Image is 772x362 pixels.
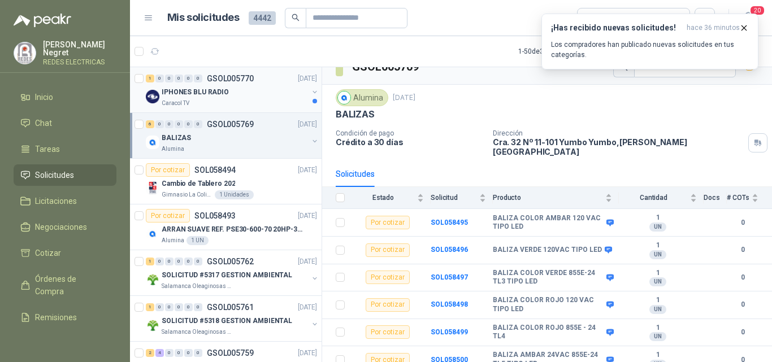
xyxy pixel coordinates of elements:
[249,11,276,25] span: 4442
[14,164,116,186] a: Solicitudes
[493,187,619,209] th: Producto
[704,187,727,209] th: Docs
[14,190,116,212] a: Licitaciones
[366,271,410,284] div: Por cotizar
[184,258,193,265] div: 0
[35,195,77,207] span: Licitaciones
[194,349,202,357] div: 0
[727,194,749,202] span: # COTs
[14,42,36,64] img: Company Logo
[14,138,116,160] a: Tareas
[298,165,317,176] p: [DATE]
[165,349,174,357] div: 0
[431,219,468,226] a: SOL058495
[146,303,154,311] div: 1
[146,120,154,128] div: 6
[336,137,484,147] p: Crédito a 30 días
[738,8,758,28] button: 20
[207,349,254,357] p: GSOL005759
[541,14,758,69] button: ¡Has recibido nuevas solicitudes!hace 36 minutos Los compradores han publicado nuevas solicitudes...
[298,256,317,267] p: [DATE]
[162,236,184,245] p: Alumina
[727,217,758,228] b: 0
[146,319,159,332] img: Company Logo
[184,75,193,82] div: 0
[619,324,697,333] b: 1
[493,324,604,341] b: BALIZA COLOR ROJO 855E - 24 TL4
[619,213,697,223] b: 1
[146,258,154,265] div: 1
[35,247,61,259] span: Cotizar
[493,269,604,286] b: BALIZA COLOR VERDE 855E-24 TL3 TIPO LED
[14,112,116,134] a: Chat
[518,42,592,60] div: 1 - 50 de 3813
[431,194,477,202] span: Solicitud
[175,349,183,357] div: 0
[493,296,604,313] b: BALIZA COLOR ROJO 120 VAC TIPO LED
[298,211,317,221] p: [DATE]
[184,303,193,311] div: 0
[619,296,697,305] b: 1
[167,10,240,26] h1: Mis solicitudes
[207,303,254,311] p: GSOL005761
[146,90,159,103] img: Company Logo
[298,73,317,84] p: [DATE]
[431,300,468,308] b: SOL058498
[194,166,236,174] p: SOL058494
[146,72,319,108] a: 1 0 0 0 0 0 GSOL005770[DATE] Company LogoIPHONES BLU RADIOCaracol TV
[162,178,235,189] p: Cambio de Tablero 202
[184,349,193,357] div: 0
[551,23,682,33] h3: ¡Has recibido nuevas solicitudes!
[162,87,229,98] p: IPHONES BLU RADIO
[727,245,758,255] b: 0
[493,129,744,137] p: Dirección
[298,302,317,313] p: [DATE]
[14,307,116,328] a: Remisiones
[146,181,159,195] img: Company Logo
[43,41,116,56] p: [PERSON_NAME] Negret
[165,120,174,128] div: 0
[393,93,415,103] p: [DATE]
[366,325,410,339] div: Por cotizar
[336,129,484,137] p: Condición de pago
[366,243,410,257] div: Por cotizar
[366,216,410,229] div: Por cotizar
[14,333,116,354] a: Configuración
[14,268,116,302] a: Órdenes de Compra
[431,246,468,254] b: SOL058496
[146,75,154,82] div: 1
[146,255,319,291] a: 1 0 0 0 0 0 GSOL005762[DATE] Company LogoSOLICITUD #5317 GESTION AMBIENTALSalamanca Oleaginosas SAS
[207,75,254,82] p: GSOL005770
[184,120,193,128] div: 0
[155,349,164,357] div: 4
[155,258,164,265] div: 0
[35,143,60,155] span: Tareas
[155,303,164,311] div: 0
[162,282,233,291] p: Salamanca Oleaginosas SAS
[352,187,431,209] th: Estado
[649,250,666,259] div: UN
[14,242,116,264] a: Cotizar
[35,311,77,324] span: Remisiones
[493,137,744,156] p: Cra. 32 Nº 11-101 Yumbo Yumbo , [PERSON_NAME][GEOGRAPHIC_DATA]
[215,190,254,199] div: 1 Unidades
[194,212,236,220] p: SOL058493
[175,303,183,311] div: 0
[431,328,468,336] a: SOL058499
[207,258,254,265] p: GSOL005762
[155,120,164,128] div: 0
[749,5,765,16] span: 20
[14,86,116,108] a: Inicio
[146,300,319,337] a: 1 0 0 0 0 0 GSOL005761[DATE] Company LogoSOLICITUD #5318 GESTION AMBIENTALSalamanca Oleaginosas SAS
[146,227,159,241] img: Company Logo
[727,187,772,209] th: # COTs
[162,145,184,154] p: Alumina
[619,187,704,209] th: Cantidad
[619,269,697,278] b: 1
[298,119,317,130] p: [DATE]
[35,221,87,233] span: Negociaciones
[162,270,292,281] p: SOLICITUD #5317 GESTION AMBIENTAL
[584,12,608,24] div: Todas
